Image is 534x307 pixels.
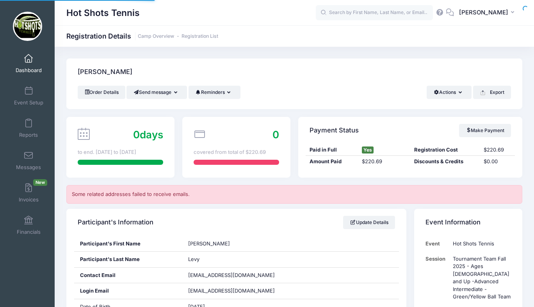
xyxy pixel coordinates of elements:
[14,99,43,106] span: Event Setup
[459,8,508,17] span: [PERSON_NAME]
[427,86,472,99] button: Actions
[189,86,240,99] button: Reminders
[10,115,47,142] a: Reports
[272,129,279,141] span: 0
[78,86,125,99] a: Order Details
[66,185,522,204] div: Some related addresses failed to receive emails.
[410,158,480,166] div: Discounts & Credits
[10,147,47,174] a: Messages
[362,146,374,153] span: Yes
[19,132,38,138] span: Reports
[449,251,511,305] td: Tournament Team Fall 2025 - Ages [DEMOGRAPHIC_DATA] and Up -Advanced Intermediate - Green/Yellow ...
[425,211,481,233] h4: Event Information
[74,236,182,252] div: Participant's First Name
[188,240,230,247] span: [PERSON_NAME]
[425,251,449,305] td: Session
[74,252,182,267] div: Participant's Last Name
[133,127,163,142] div: days
[66,4,140,22] h1: Hot Shots Tennis
[33,179,47,186] span: New
[17,229,41,235] span: Financials
[194,148,279,156] div: covered from total of $220.69
[410,146,480,154] div: Registration Cost
[10,179,47,206] a: InvoicesNew
[138,34,174,39] a: Camp Overview
[454,4,522,22] button: [PERSON_NAME]
[182,34,218,39] a: Registration List
[459,124,511,137] a: Make Payment
[16,164,41,171] span: Messages
[480,146,514,154] div: $220.69
[13,12,42,41] img: Hot Shots Tennis
[78,211,153,233] h4: Participant's Information
[310,119,359,141] h4: Payment Status
[306,146,358,154] div: Paid in Full
[10,82,47,109] a: Event Setup
[74,268,182,283] div: Contact Email
[16,67,42,74] span: Dashboard
[188,256,199,262] span: Levy
[10,212,47,239] a: Financials
[473,86,511,99] button: Export
[316,5,433,21] input: Search by First Name, Last Name, or Email...
[10,50,47,77] a: Dashboard
[66,32,218,40] h1: Registration Details
[449,236,511,251] td: Hot Shots Tennis
[78,61,132,83] h4: [PERSON_NAME]
[133,129,140,141] span: 0
[74,283,182,299] div: Login Email
[425,236,449,251] td: Event
[480,158,514,166] div: $0.00
[19,196,39,203] span: Invoices
[343,216,395,229] a: Update Details
[306,158,358,166] div: Amount Paid
[358,158,410,166] div: $220.69
[188,287,286,295] span: [EMAIL_ADDRESS][DOMAIN_NAME]
[188,272,275,278] span: [EMAIL_ADDRESS][DOMAIN_NAME]
[126,86,187,99] button: Send message
[78,148,163,156] div: to end. [DATE] to [DATE]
